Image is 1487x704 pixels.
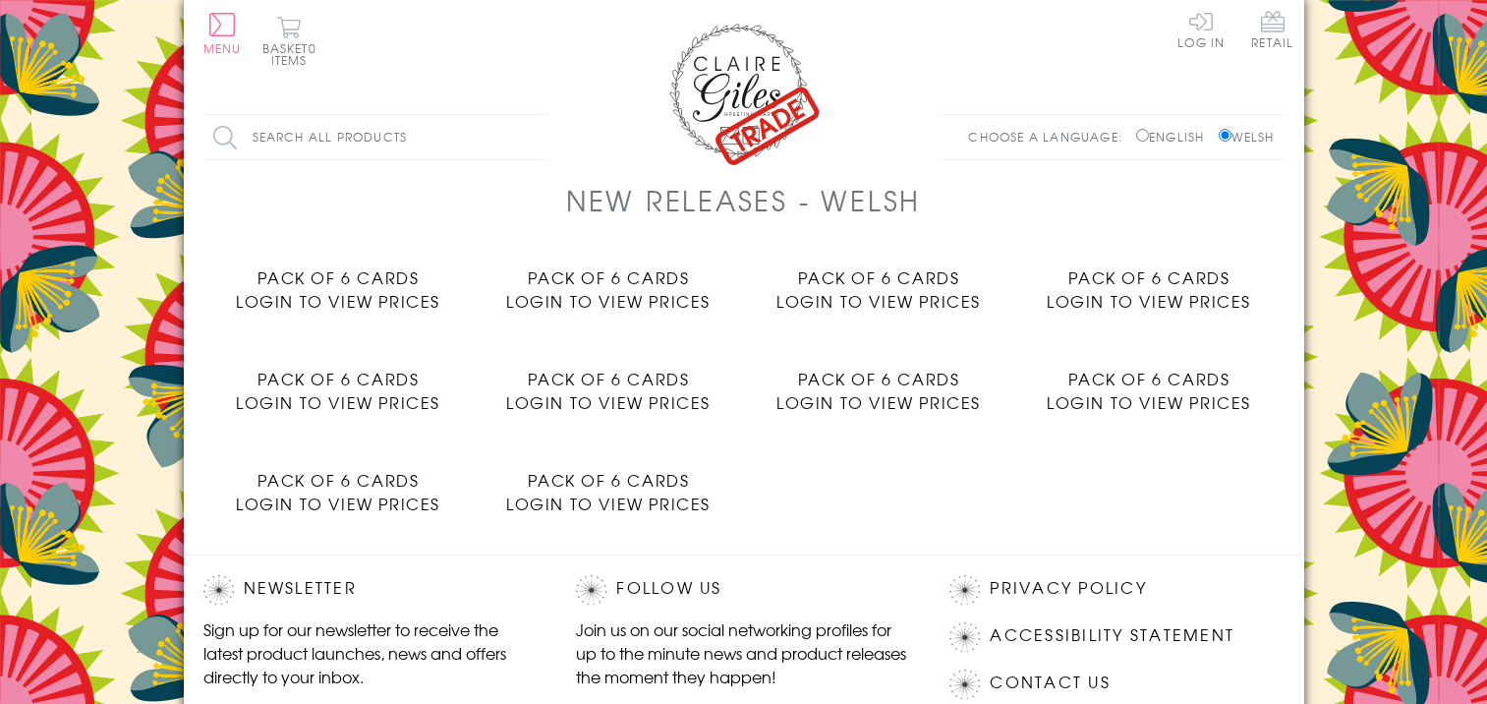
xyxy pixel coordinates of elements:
span: Login to view prices [506,390,711,414]
span: Login to view prices [506,492,711,515]
h2: Newsletter [203,575,538,605]
h1: New Releases - Welsh [566,180,921,220]
span: Login to view prices [1047,289,1251,313]
span: Login to view prices [1047,390,1251,414]
a: Retail [1251,10,1293,52]
span: Pack of 6 Cards [1068,265,1230,289]
a: Accessibility Statement [990,622,1234,649]
span: Login to view prices [506,289,711,313]
a: Welsh Age 18 - Pink Circle, Happy 18th Birthday, Embellished with pompoms Pack of 6 Cards Login t... [203,251,474,313]
label: English [1136,128,1214,146]
button: Basket0 items [262,16,316,66]
a: Welsh Age 80 - Wheel, Happy 80th Birthday, Embellished with pompoms Pack of 6 Cards Login to view... [1014,352,1285,414]
a: Welsh Age 100 - Petal, Happy 100th Birthday, Embellished with pompoms Pack of 6 Cards Login to vi... [474,453,744,515]
input: Welsh [1219,129,1231,142]
input: English [1136,129,1149,142]
a: Log In [1177,10,1225,48]
span: Login to view prices [236,492,440,515]
label: Welsh [1219,128,1275,146]
span: 0 items [271,39,316,69]
span: Login to view prices [776,390,981,414]
span: Pack of 6 Cards [257,367,420,390]
span: Menu [203,39,242,57]
span: Login to view prices [776,289,981,313]
span: Pack of 6 Cards [257,468,420,492]
a: Welsh Age 40 - Starburst, Happy 40th Birthday, Embellished with pompoms Pack of 6 Cards Login to ... [1014,251,1285,313]
span: Pack of 6 Cards [798,265,960,289]
a: Welsh Age 70 - Flower Power, Happy 70th Birthday, Embellished with pompoms Pack of 6 Cards Login ... [744,352,1014,414]
button: Menu [203,13,242,54]
a: Privacy Policy [990,575,1146,602]
a: Contact Us [990,670,1110,696]
p: Join us on our social networking profiles for up to the minute news and product releases the mome... [576,617,910,688]
a: Welsh Age 21 - Blue Circle, Happy 21st Birthday, Embellished with pompoms Pack of 6 Cards Login t... [474,251,744,313]
span: Login to view prices [236,289,440,313]
span: Login to view prices [236,390,440,414]
span: Pack of 6 Cards [798,367,960,390]
input: Search all products [203,115,547,159]
h2: Follow Us [576,575,910,605]
p: Choose a language: [968,128,1132,146]
span: Pack of 6 Cards [1068,367,1230,390]
span: Retail [1251,10,1293,48]
span: Pack of 6 Cards [528,367,690,390]
a: Welsh Age 50 - Chequers, Happy 50th Birthday, Embellished with pompoms Pack of 6 Cards Login to v... [203,352,474,414]
img: Claire Giles Trade [665,20,823,166]
a: Welsh Age 30 - Flowers, Happy 30th Birthday, Embellished with pompoms Pack of 6 Cards Login to vi... [744,251,1014,313]
a: Welsh Age 90 - Starburst, Happy 90th Birthday, Embellished with pompoms Pack of 6 Cards Login to ... [203,453,474,515]
a: Welsh Age 60 - Sunshine, Happy 60th Birthday, Embellished with pompoms Pack of 6 Cards Login to v... [474,352,744,414]
span: Pack of 6 Cards [528,468,690,492]
p: Sign up for our newsletter to receive the latest product launches, news and offers directly to yo... [203,617,538,688]
span: Pack of 6 Cards [528,265,690,289]
span: Pack of 6 Cards [257,265,420,289]
input: Search [528,115,547,159]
